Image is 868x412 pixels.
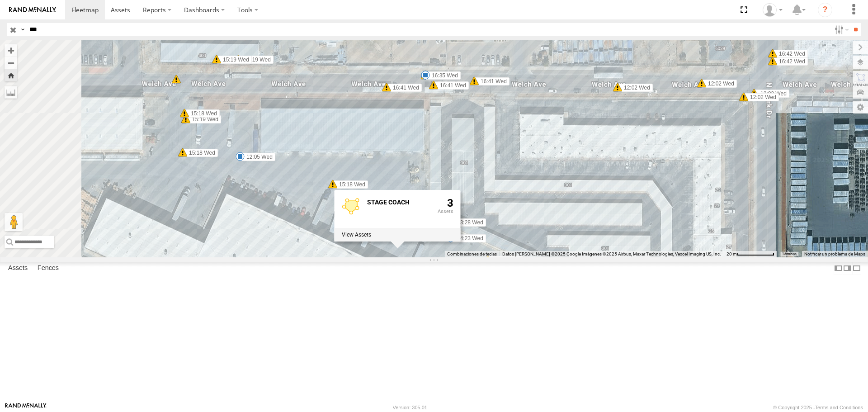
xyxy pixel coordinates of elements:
div: carolina herrera [759,3,786,17]
label: 16:41 Wed [387,84,422,92]
label: 12:02 Wed [702,80,737,88]
label: 15:18 Wed [333,180,368,189]
div: © Copyright 2025 - [773,405,863,410]
label: 16:35 Wed [425,71,461,80]
label: 12:05 Wed [240,153,275,161]
a: Visit our Website [5,403,47,412]
label: 13:28 Wed [451,218,486,227]
label: Search Filter Options [831,23,850,36]
span: Datos [PERSON_NAME] ©2025 Google Imágenes ©2025 Airbus, Maxar Technologies, Vexcel Imaging US, Inc. [502,251,721,256]
label: 16:41 Wed [474,77,509,85]
button: Combinaciones de teclas [447,251,497,257]
button: Escala del mapa: 20 m por 79 píxeles [724,251,777,257]
label: Search Query [19,23,26,36]
label: Hide Summary Table [852,262,861,275]
img: rand-logo.svg [9,7,56,13]
button: Zoom Home [5,69,17,81]
label: Fences [33,262,63,275]
div: Fence Name - STAGE COACH [367,199,430,206]
a: Términos [782,252,797,256]
label: 12:02 Wed [744,93,779,101]
label: 14:23 Wed [451,234,486,242]
label: View assets associated with this fence [342,232,371,238]
label: 15:18 Wed [183,149,218,157]
label: 15:19 Wed [186,115,221,123]
button: Zoom in [5,44,17,57]
span: 20 m [726,251,737,256]
label: Assets [4,262,32,275]
div: 3 [438,197,453,226]
label: 16:42 Wed [773,57,808,66]
div: 5 [172,75,181,84]
label: Dock Summary Table to the Right [843,262,852,275]
label: 15:19 Wed [238,56,274,64]
i: ? [818,3,832,17]
a: Notificar un problema de Maps [804,251,865,256]
label: Measure [5,86,17,99]
label: 15:19 Wed [217,56,252,64]
label: 16:41 Wed [434,81,469,90]
a: Terms and Conditions [815,405,863,410]
button: Zoom out [5,57,17,69]
label: 15:18 Wed [184,109,220,118]
label: 16:42 Wed [773,50,808,58]
label: Map Settings [853,101,868,114]
label: 12:02 Wed [618,84,653,92]
div: Version: 305.01 [393,405,427,410]
label: Dock Summary Table to the Left [834,262,843,275]
label: 12:02 Wed [754,90,789,98]
button: Arrastra al hombrecito al mapa para abrir Street View [5,213,23,231]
